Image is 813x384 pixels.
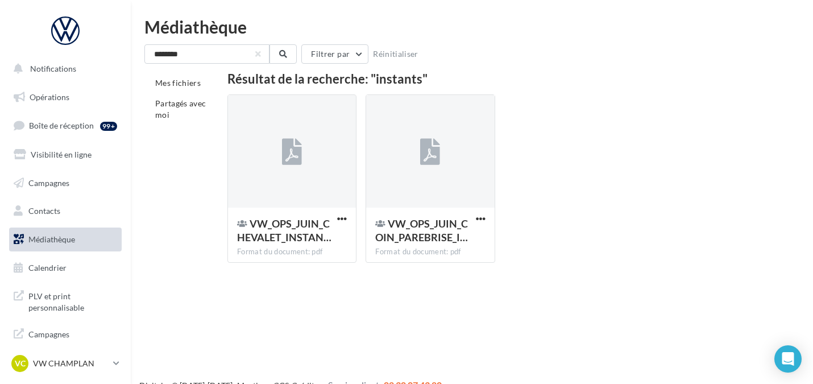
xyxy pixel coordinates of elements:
[375,247,485,257] div: Format du document: pdf
[29,121,94,130] span: Boîte de réception
[7,322,124,356] a: Campagnes DataOnDemand
[7,57,119,81] button: Notifications
[7,143,124,167] a: Visibilité en ligne
[7,113,124,138] a: Boîte de réception99+
[33,358,109,369] p: VW CHAMPLAN
[237,247,347,257] div: Format du document: pdf
[9,353,122,374] a: VC VW CHAMPLAN
[144,18,799,35] div: Médiathèque
[7,284,124,317] a: PLV et print personnalisable
[28,288,117,313] span: PLV et print personnalisable
[375,217,468,243] span: VW_OPS_JUIN_COIN_PAREBRISE_INSTANTS_VW_400x400_HD
[368,47,423,61] button: Réinitialiser
[7,256,124,280] a: Calendrier
[28,177,69,187] span: Campagnes
[155,98,206,119] span: Partagés avec moi
[155,78,201,88] span: Mes fichiers
[28,234,75,244] span: Médiathèque
[15,358,26,369] span: VC
[237,217,331,243] span: VW_OPS_JUIN_CHEVALET_INSTANTS_VW_140x300_HD
[28,206,60,216] span: Contacts
[774,345,802,373] div: Open Intercom Messenger
[30,92,69,102] span: Opérations
[28,327,117,351] span: Campagnes DataOnDemand
[7,85,124,109] a: Opérations
[301,44,368,64] button: Filtrer par
[227,73,771,85] div: Résultat de la recherche: "instants"
[7,171,124,195] a: Campagnes
[30,64,76,73] span: Notifications
[31,150,92,159] span: Visibilité en ligne
[7,228,124,251] a: Médiathèque
[7,199,124,223] a: Contacts
[100,122,117,131] div: 99+
[28,263,67,272] span: Calendrier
